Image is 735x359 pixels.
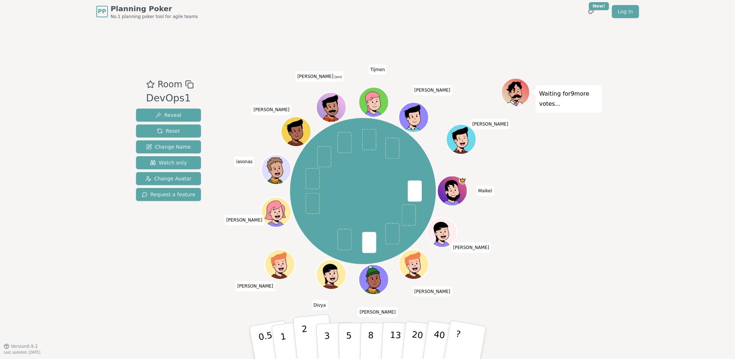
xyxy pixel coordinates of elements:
[96,4,198,19] a: PPPlanning PokerNo.1 planning poker tool for agile teams
[234,157,254,167] span: Click to change your name
[358,307,398,318] span: Click to change your name
[136,140,201,153] button: Change Name
[146,78,155,91] button: Add as favourite
[136,156,201,169] button: Watch only
[150,159,187,166] span: Watch only
[589,2,609,10] div: New!
[476,186,494,196] span: Click to change your name
[612,5,639,18] a: Log in
[4,343,38,349] button: Version0.9.2
[11,343,38,349] span: Version 0.9.2
[156,111,181,119] span: Reveal
[136,109,201,122] button: Reveal
[333,76,342,79] span: (you)
[4,350,40,354] span: Last updated: [DATE]
[236,281,275,292] span: Click to change your name
[158,78,182,91] span: Room
[369,65,387,75] span: Click to change your name
[471,119,510,129] span: Click to change your name
[146,143,191,150] span: Change Name
[111,4,198,14] span: Planning Poker
[317,93,345,122] button: Click to change your avatar
[312,300,328,310] span: Click to change your name
[451,243,491,253] span: Click to change your name
[111,14,198,19] span: No.1 planning poker tool for agile teams
[136,188,201,201] button: Request a feature
[252,105,292,115] span: Click to change your name
[413,86,452,96] span: Click to change your name
[459,177,467,184] span: Maikel is the host
[136,172,201,185] button: Change Avatar
[98,7,106,16] span: PP
[413,286,452,297] span: Click to change your name
[539,89,599,109] p: Waiting for 9 more votes...
[296,72,344,82] span: Click to change your name
[146,91,194,106] div: DevOps1
[142,191,196,198] span: Request a feature
[145,175,192,182] span: Change Avatar
[585,5,598,18] button: New!
[224,215,264,226] span: Click to change your name
[136,124,201,137] button: Reset
[157,127,180,135] span: Reset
